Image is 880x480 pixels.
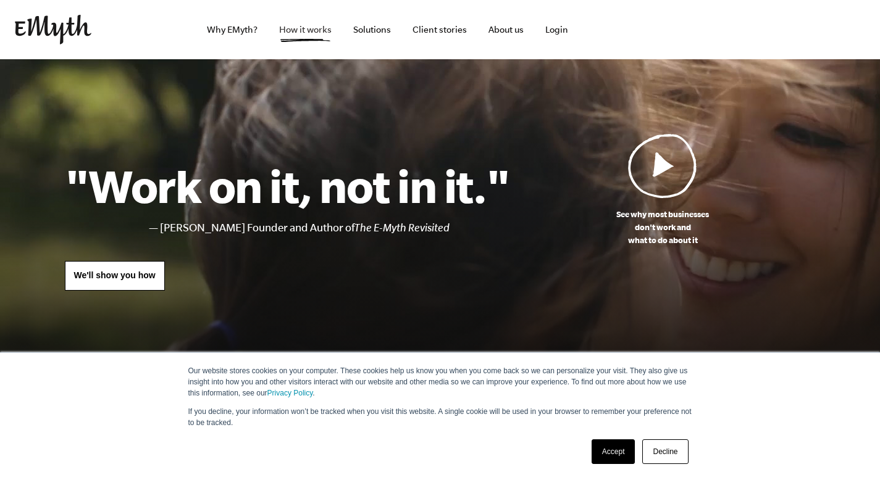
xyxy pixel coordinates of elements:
[354,221,450,234] i: The E-Myth Revisited
[592,439,635,464] a: Accept
[74,270,156,280] span: We'll show you how
[735,16,865,43] iframe: Embedded CTA
[510,133,816,247] a: See why most businessesdon't work andwhat to do about it
[267,389,313,397] a: Privacy Policy
[510,208,816,247] p: See why most businesses don't work and what to do about it
[65,159,510,213] h1: "Work on it, not in it."
[642,439,688,464] a: Decline
[600,16,729,43] iframe: Embedded CTA
[15,15,91,44] img: EMyth
[188,365,692,399] p: Our website stores cookies on your computer. These cookies help us know you when you come back so...
[188,406,692,428] p: If you decline, your information won’t be tracked when you visit this website. A single cookie wi...
[160,219,510,237] li: [PERSON_NAME] Founder and Author of
[65,261,165,291] a: We'll show you how
[628,133,697,198] img: Play Video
